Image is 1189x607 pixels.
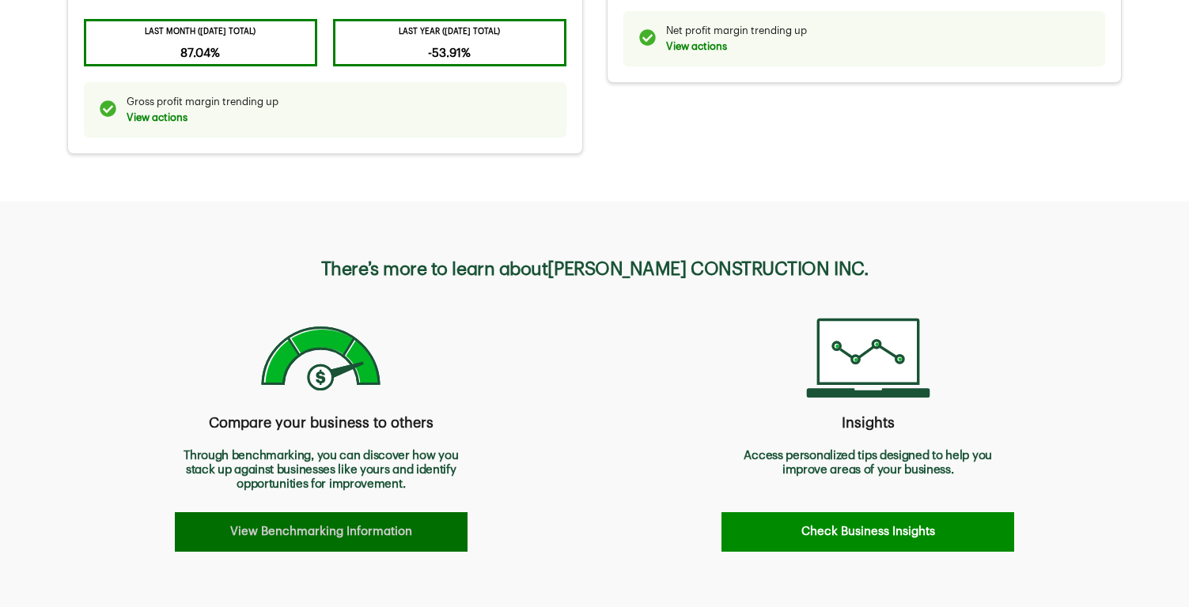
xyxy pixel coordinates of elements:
div: Access personalized tips designed to help you improve areas of your business. [721,449,1014,496]
img: view business insights decoration [779,318,957,398]
button: View Benchmarking Information [175,512,468,552]
span: 87.04% [180,43,220,64]
span: View actions [666,41,727,51]
img: view benchmarking info decoration [232,318,410,398]
span: LAST YEAR ( [DATE] TOTAL) [399,21,500,43]
button: View actions that may help when net profit margin is trending up [666,39,727,55]
button: Check Business Insights [721,512,1014,552]
div: Through benchmarking, you can discover how you stack up against businesses like yours and identif... [175,449,468,496]
span: Gross profit margin trending up [127,94,278,126]
span: Net profit margin trending up [666,23,807,55]
span: -53.91% [428,43,471,64]
div: Insights [721,413,1014,433]
span: There’s more to learn about [PERSON_NAME] CONSTRUCTION INC. [321,257,868,282]
footer: navigation footer [67,202,1122,540]
button: LAST MONTH ([DATE] TOTAL)87.04% [84,19,317,66]
span: LAST MONTH ( [DATE] TOTAL) [145,21,256,43]
button: View actions that may help when gross profit margin is trending up [127,110,187,126]
button: LAST YEAR ([DATE] TOTAL)-53.91% [333,19,566,66]
span: View actions [127,112,187,123]
div: Compare your business to others [175,413,468,433]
